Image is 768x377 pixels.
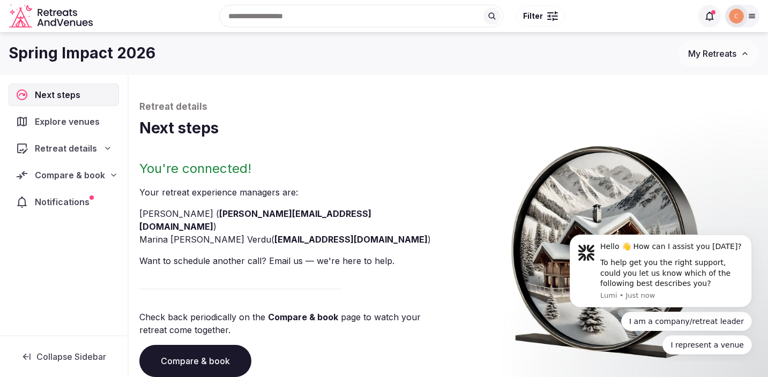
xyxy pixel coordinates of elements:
p: Want to schedule another call? Email us — we're here to help. [139,254,444,267]
p: Your retreat experience manager s are : [139,186,444,199]
button: My Retreats [678,40,759,67]
a: Next steps [9,84,119,106]
span: My Retreats [688,48,736,59]
h1: Next steps [139,118,757,139]
p: Check back periodically on the page to watch your retreat come together. [139,311,444,336]
a: Compare & book [139,345,251,377]
a: Compare & book [268,312,338,322]
img: Winter chalet retreat in picture frame [496,139,715,358]
a: Notifications [9,191,119,213]
span: Collapse Sidebar [36,351,106,362]
li: Marina [PERSON_NAME] Verdu ( ) [139,233,444,246]
button: Filter [516,6,565,26]
h1: Spring Impact 2026 [9,43,155,64]
svg: Retreats and Venues company logo [9,4,95,28]
a: Explore venues [9,110,119,133]
iframe: Intercom notifications message [554,225,768,361]
a: Visit the homepage [9,4,95,28]
span: Explore venues [35,115,104,128]
span: Retreat details [35,142,97,155]
span: Notifications [35,195,94,208]
span: Next steps [35,88,85,101]
p: Retreat details [139,101,757,114]
h2: You're connected! [139,160,444,177]
li: [PERSON_NAME] ( ) [139,207,444,233]
span: Compare & book [35,169,105,182]
button: Collapse Sidebar [9,345,119,368]
img: corrina [729,9,744,24]
a: [PERSON_NAME][EMAIL_ADDRESS][DOMAIN_NAME] [139,208,371,232]
a: [EMAIL_ADDRESS][DOMAIN_NAME] [274,234,428,245]
span: Filter [523,11,543,21]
